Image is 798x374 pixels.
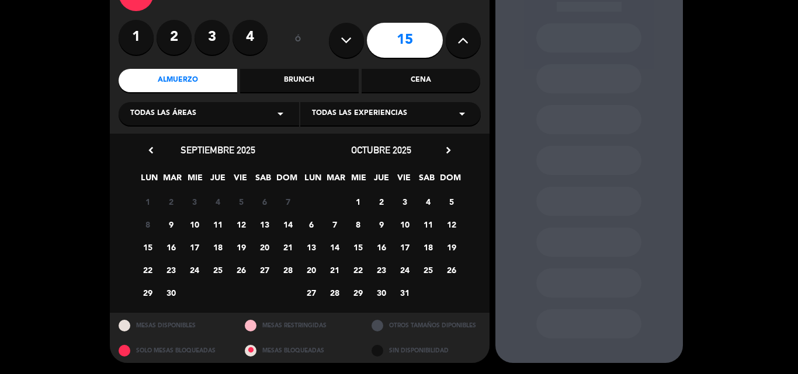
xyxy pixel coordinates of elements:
[363,338,490,363] div: SIN DISPONIBILIDAD
[161,215,181,234] span: 9
[138,283,157,302] span: 29
[119,69,237,92] div: Almuerzo
[395,215,414,234] span: 10
[442,260,461,279] span: 26
[110,338,237,363] div: SOLO MESAS BLOQUEADAS
[255,237,274,257] span: 20
[351,144,411,156] span: octubre 2025
[279,20,317,61] div: ó
[273,107,287,121] i: arrow_drop_down
[236,338,363,363] div: MESAS BLOQUEADAS
[348,215,367,234] span: 8
[442,192,461,211] span: 5
[325,215,344,234] span: 7
[208,215,227,234] span: 11
[138,237,157,257] span: 15
[348,237,367,257] span: 15
[157,20,192,55] label: 2
[161,192,181,211] span: 2
[138,215,157,234] span: 8
[208,260,227,279] span: 25
[303,171,322,190] span: LUN
[372,215,391,234] span: 9
[208,237,227,257] span: 18
[185,215,204,234] span: 10
[363,313,490,338] div: OTROS TAMAÑOS DIPONIBLES
[233,20,268,55] label: 4
[372,171,391,190] span: JUE
[301,215,321,234] span: 6
[255,260,274,279] span: 27
[140,171,159,190] span: LUN
[231,171,250,190] span: VIE
[208,171,227,190] span: JUE
[301,283,321,302] span: 27
[418,192,438,211] span: 4
[301,237,321,257] span: 13
[231,192,251,211] span: 5
[348,260,367,279] span: 22
[254,171,273,190] span: SAB
[417,171,436,190] span: SAB
[442,144,454,156] i: chevron_right
[372,237,391,257] span: 16
[208,192,227,211] span: 4
[278,260,297,279] span: 28
[395,260,414,279] span: 24
[195,20,230,55] label: 3
[325,237,344,257] span: 14
[325,260,344,279] span: 21
[348,283,367,302] span: 29
[442,237,461,257] span: 19
[181,144,255,156] span: septiembre 2025
[119,20,154,55] label: 1
[348,192,367,211] span: 1
[231,237,251,257] span: 19
[255,215,274,234] span: 13
[455,107,469,121] i: arrow_drop_down
[362,69,480,92] div: Cena
[372,192,391,211] span: 2
[231,260,251,279] span: 26
[161,260,181,279] span: 23
[162,171,182,190] span: MAR
[312,108,407,120] span: Todas las experiencias
[185,192,204,211] span: 3
[276,171,296,190] span: DOM
[161,237,181,257] span: 16
[185,237,204,257] span: 17
[394,171,414,190] span: VIE
[442,215,461,234] span: 12
[395,283,414,302] span: 31
[231,215,251,234] span: 12
[255,192,274,211] span: 6
[325,283,344,302] span: 28
[372,283,391,302] span: 30
[185,171,204,190] span: MIE
[161,283,181,302] span: 30
[372,260,391,279] span: 23
[110,313,237,338] div: MESAS DISPONIBLES
[395,237,414,257] span: 17
[236,313,363,338] div: MESAS RESTRINGIDAS
[185,260,204,279] span: 24
[418,237,438,257] span: 18
[240,69,359,92] div: Brunch
[278,237,297,257] span: 21
[278,192,297,211] span: 7
[138,192,157,211] span: 1
[278,215,297,234] span: 14
[326,171,345,190] span: MAR
[440,171,459,190] span: DOM
[349,171,368,190] span: MIE
[395,192,414,211] span: 3
[418,215,438,234] span: 11
[418,260,438,279] span: 25
[130,108,196,120] span: Todas las áreas
[301,260,321,279] span: 20
[145,144,157,156] i: chevron_left
[138,260,157,279] span: 22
